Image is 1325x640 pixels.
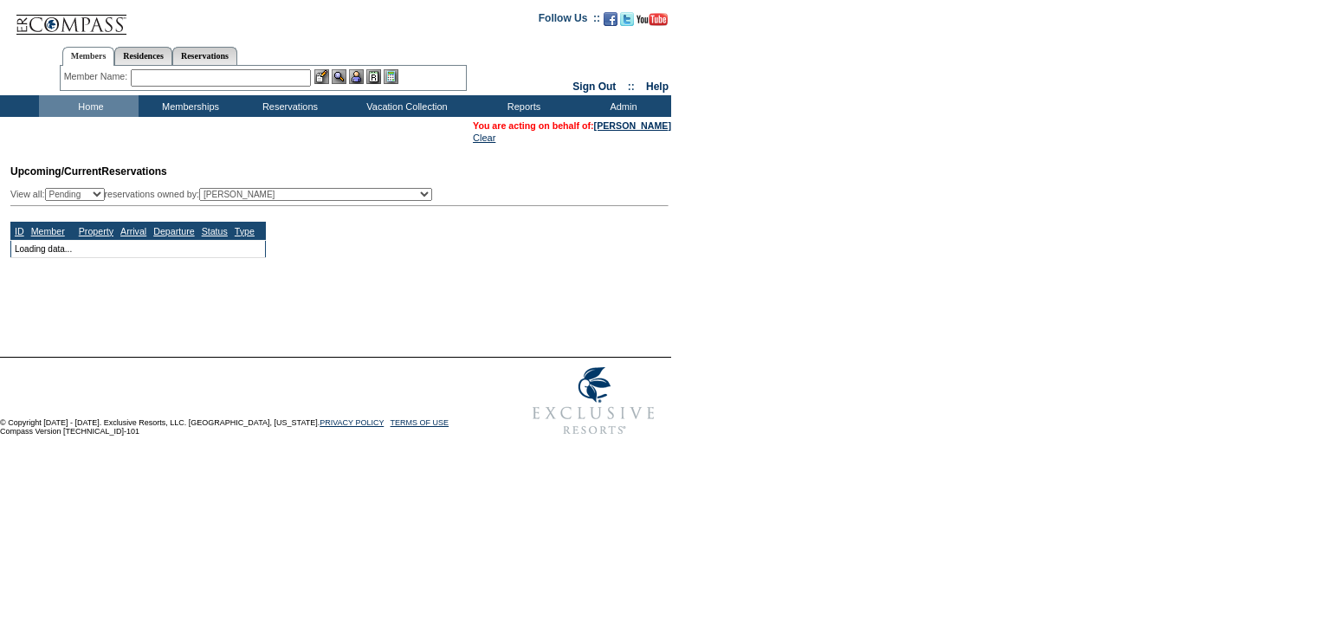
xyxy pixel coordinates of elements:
[349,69,364,84] img: Impersonate
[15,226,24,236] a: ID
[604,12,617,26] img: Become our fan on Facebook
[620,17,634,28] a: Follow us on Twitter
[114,47,172,65] a: Residences
[539,10,600,31] td: Follow Us ::
[10,188,440,201] div: View all: reservations owned by:
[646,81,669,93] a: Help
[572,81,616,93] a: Sign Out
[235,226,255,236] a: Type
[628,81,635,93] span: ::
[472,95,572,117] td: Reports
[604,17,617,28] a: Become our fan on Facebook
[620,12,634,26] img: Follow us on Twitter
[39,95,139,117] td: Home
[202,226,228,236] a: Status
[11,240,266,257] td: Loading data...
[637,13,668,26] img: Subscribe to our YouTube Channel
[338,95,472,117] td: Vacation Collection
[366,69,381,84] img: Reservations
[572,95,671,117] td: Admin
[637,17,668,28] a: Subscribe to our YouTube Channel
[10,165,167,178] span: Reservations
[31,226,65,236] a: Member
[314,69,329,84] img: b_edit.gif
[139,95,238,117] td: Memberships
[332,69,346,84] img: View
[153,226,194,236] a: Departure
[120,226,146,236] a: Arrival
[10,165,101,178] span: Upcoming/Current
[62,47,115,66] a: Members
[238,95,338,117] td: Reservations
[473,133,495,143] a: Clear
[594,120,671,131] a: [PERSON_NAME]
[391,418,449,427] a: TERMS OF USE
[320,418,384,427] a: PRIVACY POLICY
[172,47,237,65] a: Reservations
[79,226,113,236] a: Property
[516,358,671,444] img: Exclusive Resorts
[384,69,398,84] img: b_calculator.gif
[473,120,671,131] span: You are acting on behalf of:
[64,69,131,84] div: Member Name:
